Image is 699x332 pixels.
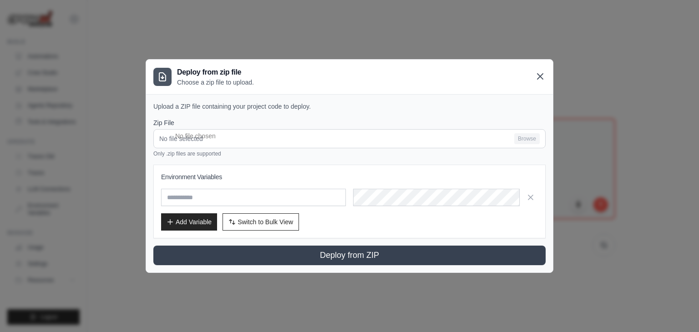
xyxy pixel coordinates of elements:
iframe: Chat Widget [653,288,699,332]
h3: Environment Variables [161,172,538,181]
button: Deploy from ZIP [153,246,546,265]
div: Widget de chat [653,288,699,332]
p: Upload a ZIP file containing your project code to deploy. [153,102,546,111]
h3: Deploy from zip file [177,67,254,78]
button: Switch to Bulk View [223,213,299,231]
p: Only .zip files are supported [153,150,546,157]
span: Switch to Bulk View [238,217,293,226]
input: No file selected Browse [153,129,546,148]
button: Add Variable [161,213,217,231]
p: Choose a zip file to upload. [177,78,254,87]
label: Zip File [153,118,546,127]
